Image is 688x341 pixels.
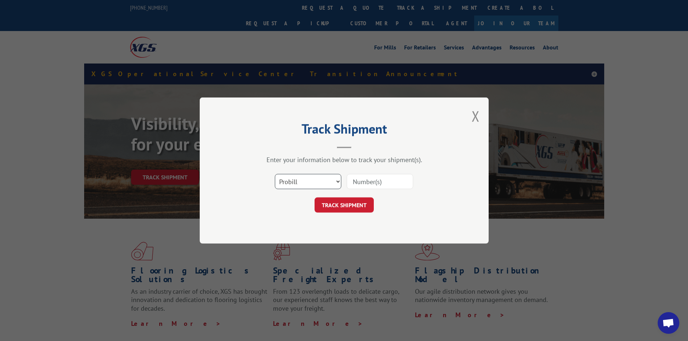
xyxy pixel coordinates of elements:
button: Close modal [472,106,480,126]
div: Enter your information below to track your shipment(s). [236,156,453,164]
input: Number(s) [347,174,413,189]
a: Open chat [658,312,679,334]
h2: Track Shipment [236,124,453,137]
button: TRACK SHIPMENT [315,197,374,213]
